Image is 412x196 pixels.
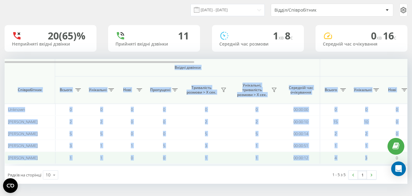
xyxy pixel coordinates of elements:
[285,29,293,42] span: 8
[396,131,398,136] span: 0
[100,143,102,148] span: 1
[332,172,346,178] div: 1 - 5 з 5
[323,87,338,92] span: Всього
[131,131,133,136] span: 0
[396,119,398,124] span: 0
[282,140,320,152] td: 00:00:51
[358,171,367,179] a: 1
[8,131,38,136] span: [PERSON_NAME]
[46,172,51,178] div: 10
[48,30,85,42] div: 20 (65)%
[8,107,25,112] span: Unknown
[131,155,133,161] span: 0
[365,155,367,161] span: 3
[70,131,72,136] span: 5
[282,116,320,128] td: 00:00:10
[205,107,207,112] span: 0
[365,143,367,148] span: 1
[286,85,315,95] span: Середній час очікування
[71,65,304,70] span: Вхідні дзвінки
[115,42,193,47] div: Прийняті вхідні дзвінки
[12,42,89,47] div: Неприйняті вхідні дзвінки
[70,107,72,112] span: 0
[391,161,406,176] div: Open Intercom Messenger
[365,131,367,136] span: 2
[354,87,372,92] span: Унікальні
[274,8,348,13] div: Відділ/Співробітник
[163,155,165,161] span: 0
[205,155,207,161] span: 1
[364,119,368,124] span: 10
[131,107,133,112] span: 0
[8,143,38,148] span: [PERSON_NAME]
[10,87,50,92] span: Співробітник
[100,107,102,112] span: 0
[131,143,133,148] span: 1
[163,107,165,112] span: 0
[163,119,165,124] span: 0
[282,128,320,140] td: 00:00:14
[333,119,338,124] span: 15
[273,29,285,42] span: 1
[119,87,135,92] span: Нові
[384,87,400,92] span: Нові
[70,155,72,161] span: 1
[255,131,258,136] span: 5
[335,143,337,148] span: 1
[184,85,219,95] span: Тривалість розмови > Х сек.
[282,152,320,164] td: 00:00:12
[100,131,102,136] span: 5
[376,34,383,41] span: хв
[394,34,396,41] span: c
[323,42,400,47] div: Середній час очікування
[255,155,258,161] span: 1
[383,29,396,42] span: 16
[58,87,74,92] span: Всього
[8,119,38,124] span: [PERSON_NAME]
[335,155,337,161] span: 4
[255,119,258,124] span: 2
[70,143,72,148] span: 3
[255,143,258,148] span: 1
[219,42,297,47] div: Середній час розмови
[234,83,270,97] span: Унікальні, тривалість розмови > Х сек.
[255,107,258,112] span: 0
[205,143,207,148] span: 3
[278,34,285,41] span: хв
[163,131,165,136] span: 0
[282,104,320,116] td: 00:00:00
[8,155,38,161] span: [PERSON_NAME]
[365,107,367,112] span: 0
[205,119,207,124] span: 2
[89,87,107,92] span: Унікальні
[371,29,383,42] span: 0
[100,155,102,161] span: 1
[100,119,102,124] span: 2
[396,107,398,112] span: 0
[131,119,133,124] span: 0
[335,131,337,136] span: 2
[70,119,72,124] span: 2
[396,155,398,161] span: 0
[163,143,165,148] span: 5
[8,172,41,178] span: Рядків на сторінці
[150,87,170,92] span: Пропущені
[335,107,337,112] span: 0
[290,34,293,41] span: c
[3,178,18,193] button: Open CMP widget
[205,131,207,136] span: 5
[178,30,189,42] div: 11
